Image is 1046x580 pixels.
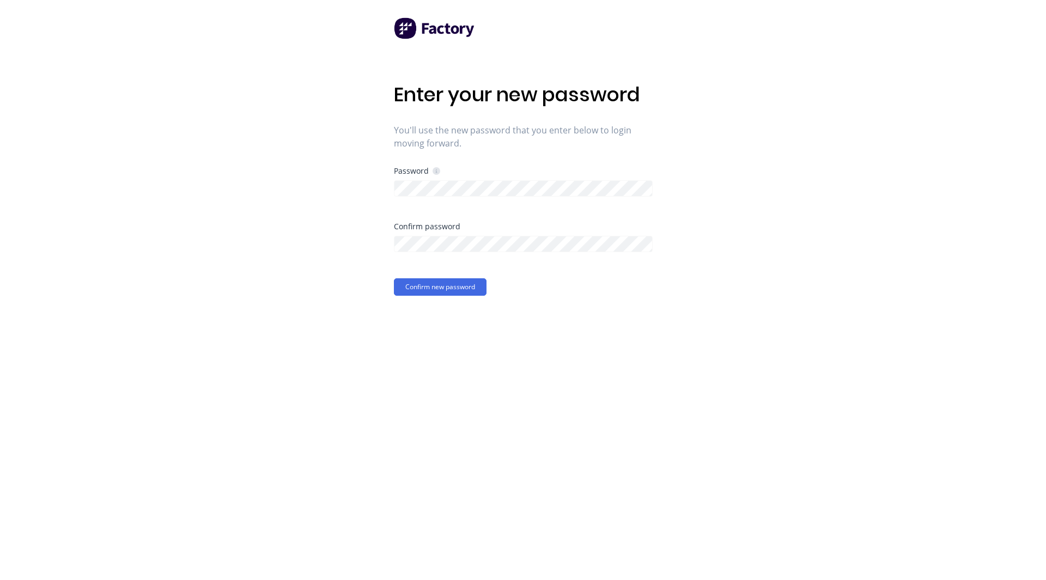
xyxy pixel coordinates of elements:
img: Factory [394,17,476,39]
button: Confirm new password [394,278,486,296]
div: Password [394,166,440,176]
span: You'll use the new password that you enter below to login moving forward. [394,124,653,150]
h1: Enter your new password [394,83,653,106]
div: Confirm password [394,223,653,230]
